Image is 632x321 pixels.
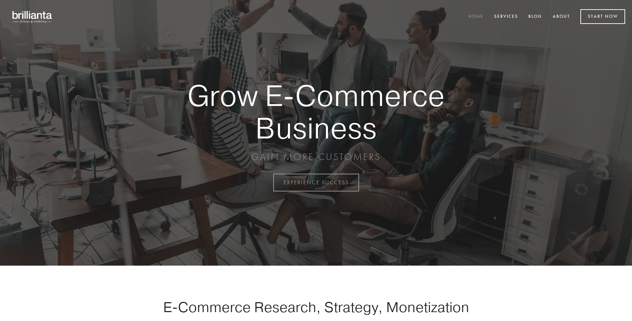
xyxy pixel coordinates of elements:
a: Services [490,11,523,23]
strong: Grow E-Commerce Business [163,79,469,144]
a: Blog [524,11,547,23]
a: Start Now [580,9,625,24]
a: EXPERIENCE SUCCESS [273,174,359,191]
a: Home [464,11,488,23]
p: GAIN MORE CUSTOMERS [163,151,469,163]
h1: E-Commerce Research, Strategy, Monetization [142,298,490,316]
a: About [548,11,575,23]
img: brillianta - research, strategy, marketing [7,7,58,27]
